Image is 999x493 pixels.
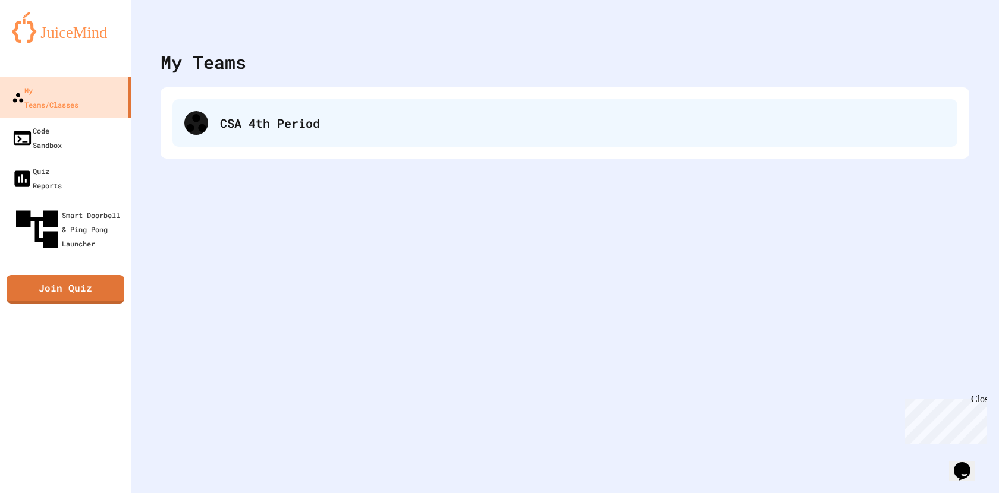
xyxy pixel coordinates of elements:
[12,83,78,112] div: My Teams/Classes
[220,114,945,132] div: CSA 4th Period
[172,99,957,147] div: CSA 4th Period
[12,124,62,152] div: Code Sandbox
[5,5,82,75] div: Chat with us now!Close
[161,49,246,75] div: My Teams
[12,164,62,192] div: Quiz Reports
[12,204,126,254] div: Smart Doorbell & Ping Pong Launcher
[900,394,987,444] iframe: chat widget
[12,12,119,43] img: logo-orange.svg
[949,445,987,481] iframe: chat widget
[7,275,124,304] a: Join Quiz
